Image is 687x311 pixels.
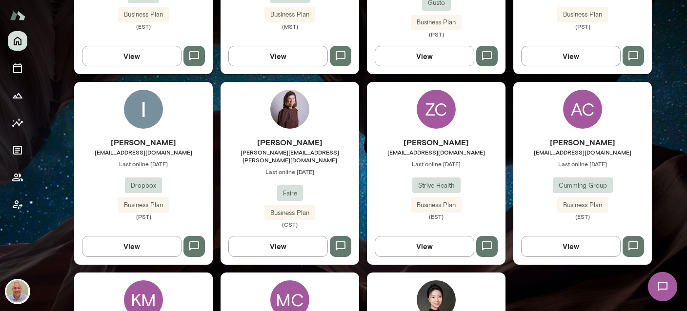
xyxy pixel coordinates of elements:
span: (EST) [367,213,505,220]
h6: [PERSON_NAME] [513,136,652,148]
span: (MST) [221,22,359,30]
span: Business Plan [264,10,315,19]
button: Home [8,31,27,51]
button: View [521,46,621,66]
button: View [228,236,328,256]
button: Members [8,168,27,187]
span: Business Plan [557,200,608,210]
div: ZC [417,90,456,129]
button: View [521,236,621,256]
button: Insights [8,113,27,133]
span: (EST) [74,22,213,30]
button: View [228,46,328,66]
img: Marc Friedman [6,280,29,303]
span: (EST) [513,213,652,220]
span: Strive Health [412,181,461,191]
img: Kristina Popova-Boasso [270,90,309,129]
span: Last online [DATE] [74,160,213,168]
span: [EMAIL_ADDRESS][DOMAIN_NAME] [74,148,213,156]
span: (PST) [367,30,505,38]
span: [PERSON_NAME][EMAIL_ADDRESS][PERSON_NAME][DOMAIN_NAME] [221,148,359,164]
span: Business Plan [118,10,169,19]
h6: [PERSON_NAME] [367,136,505,148]
button: Client app [8,195,27,214]
button: View [375,236,474,256]
div: AC [563,90,602,129]
button: View [82,236,182,256]
span: Business Plan [118,200,169,210]
span: Business Plan [411,200,462,210]
span: (PST) [74,213,213,220]
span: [EMAIL_ADDRESS][DOMAIN_NAME] [513,148,652,156]
button: View [375,46,474,66]
span: Last online [DATE] [513,160,652,168]
span: Last online [DATE] [367,160,505,168]
h6: [PERSON_NAME] [221,136,359,148]
img: Mento [10,6,25,25]
h6: [PERSON_NAME] [74,136,213,148]
span: Dropbox [125,181,162,191]
span: Cumming Group [553,181,613,191]
span: (CST) [221,220,359,228]
button: Documents [8,140,27,160]
span: Faire [277,189,303,198]
img: Ishaan Gupta [124,90,163,129]
button: View [82,46,182,66]
button: Growth Plan [8,86,27,105]
button: Sessions [8,58,27,78]
span: Business Plan [557,10,608,19]
span: (PST) [513,22,652,30]
span: [EMAIL_ADDRESS][DOMAIN_NAME] [367,148,505,156]
span: Last online [DATE] [221,168,359,175]
span: Business Plan [411,18,462,27]
span: Business Plan [264,208,315,218]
